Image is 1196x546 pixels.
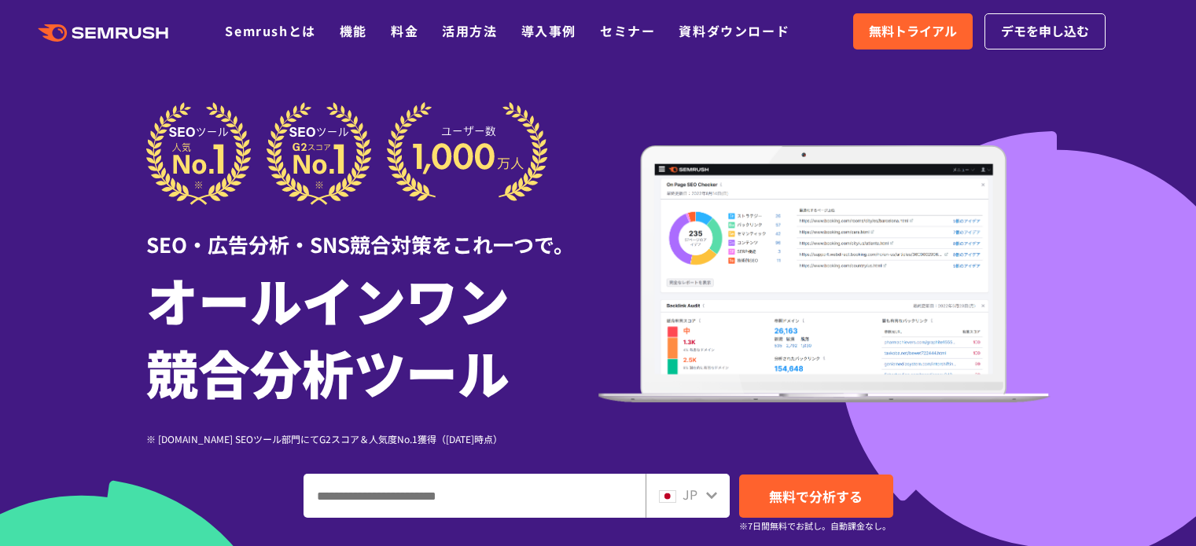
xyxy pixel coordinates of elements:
span: 無料で分析する [769,486,863,506]
a: デモを申し込む [984,13,1106,49]
a: 無料で分析する [739,475,893,518]
a: 無料トライアル [853,13,973,49]
a: 活用方法 [442,21,497,40]
a: Semrushとは [225,21,315,40]
span: JP [683,485,697,504]
span: デモを申し込む [1001,21,1089,42]
span: 無料トライアル [869,21,957,42]
div: SEO・広告分析・SNS競合対策をこれ一つで。 [146,205,598,259]
a: セミナー [600,21,655,40]
h1: オールインワン 競合分析ツール [146,263,598,408]
a: 機能 [340,21,367,40]
small: ※7日間無料でお試し。自動課金なし。 [739,519,891,533]
a: 導入事例 [521,21,576,40]
a: 料金 [391,21,418,40]
div: ※ [DOMAIN_NAME] SEOツール部門にてG2スコア＆人気度No.1獲得（[DATE]時点） [146,431,598,446]
a: 資料ダウンロード [679,21,789,40]
input: ドメイン、キーワードまたはURLを入力してください [304,475,645,517]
